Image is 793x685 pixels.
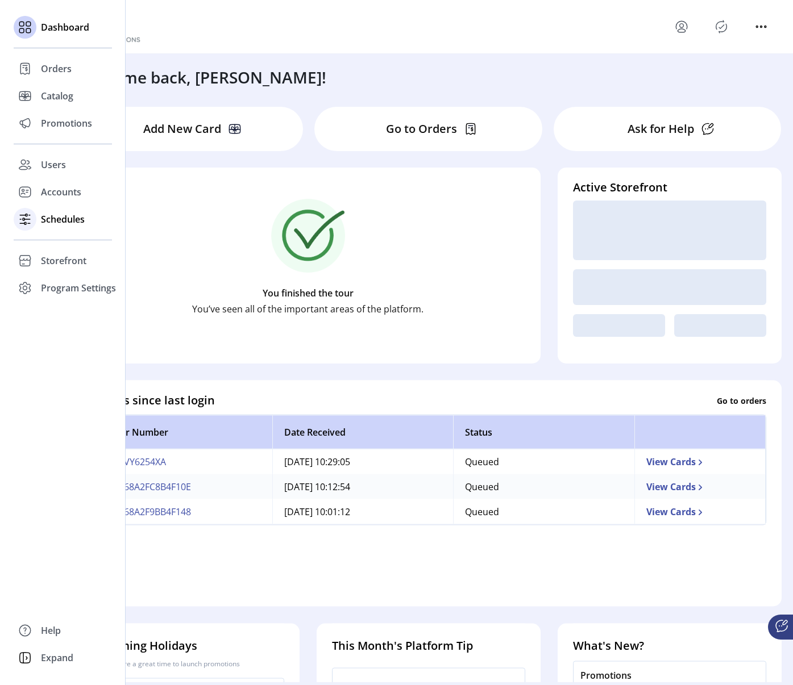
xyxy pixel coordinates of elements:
[91,659,284,669] p: Holidays are a great time to launch promotions
[41,158,66,172] span: Users
[386,120,457,137] p: Go to Orders
[272,474,453,499] td: [DATE] 10:12:54
[92,474,272,499] td: 589Z68A2FC8B4F10E
[272,415,453,449] th: Date Received
[41,624,61,637] span: Help
[41,89,73,103] span: Catalog
[91,392,215,409] h4: Orders since last login
[76,65,326,89] h3: Welcome back, [PERSON_NAME]!
[672,18,691,36] button: menu
[41,116,92,130] span: Promotions
[634,474,766,499] td: View Cards
[192,302,424,316] p: You’ve seen all of the important areas of the platform.
[272,499,453,524] td: [DATE] 10:01:12
[573,637,766,654] h4: What's New?
[41,281,116,295] span: Program Settings
[332,637,525,654] h4: This Month's Platform Tip
[634,499,766,524] td: View Cards
[453,474,634,499] td: Queued
[634,449,766,474] td: View Cards
[453,415,634,449] th: Status
[573,179,766,196] h4: Active Storefront
[41,185,81,199] span: Accounts
[91,637,284,654] h4: Upcoming Holidays
[41,20,89,34] span: Dashboard
[717,394,766,406] p: Go to orders
[580,669,759,682] p: Promotions
[92,499,272,524] td: 589Z68A2F9BB4F148
[92,449,272,474] td: 10MJVY6254XA
[41,62,72,76] span: Orders
[272,449,453,474] td: [DATE] 10:29:05
[263,286,354,300] p: You finished the tour
[41,254,86,268] span: Storefront
[712,18,730,36] button: Publisher Panel
[41,212,85,226] span: Schedules
[41,651,73,665] span: Expand
[628,120,694,137] p: Ask for Help
[92,415,272,449] th: Order Number
[453,499,634,524] td: Queued
[453,449,634,474] td: Queued
[752,18,770,36] button: menu
[143,120,221,137] p: Add New Card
